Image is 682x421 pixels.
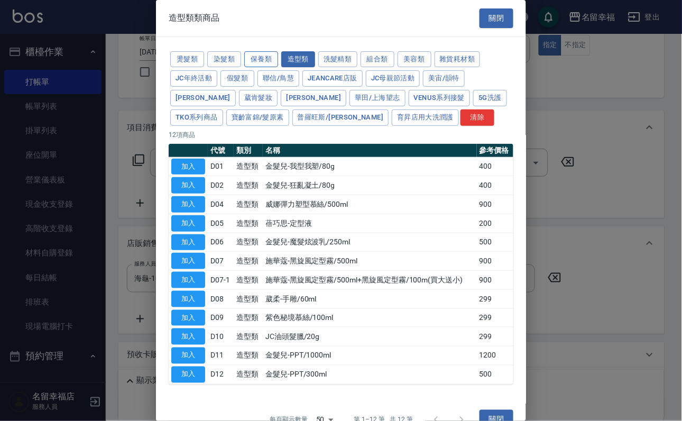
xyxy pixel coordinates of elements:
button: 5G洗護 [473,90,507,106]
button: TKO系列商品 [170,109,223,126]
td: JC油頭髮臘/20g [263,327,476,346]
td: 900 [477,252,513,271]
button: 葳肯髮妝 [239,90,278,106]
button: 加入 [171,215,205,232]
td: D07 [208,252,234,271]
td: D06 [208,233,234,252]
td: D05 [208,214,234,233]
td: 金髮兒-PPT/300ml [263,365,476,384]
th: 類別 [234,144,263,158]
button: 加入 [171,253,205,269]
button: [PERSON_NAME] [281,90,346,106]
button: 育昇店用大洗潤護 [392,109,459,126]
td: 金髮兒-我型我塑/80g [263,157,476,176]
button: 組合類 [361,51,394,68]
button: JC母親節活動 [366,70,420,87]
button: 燙髮類 [170,51,204,68]
button: 洗髮精類 [318,51,357,68]
td: 900 [477,271,513,290]
button: 寶齡富錦/髮原素 [226,109,289,126]
td: 造型類 [234,308,263,327]
button: 加入 [171,196,205,213]
button: 加入 [171,177,205,194]
td: 紫色秘境慕絲/100ml [263,308,476,327]
td: 金髮兒-魔髮炫波乳/250ml [263,233,476,252]
td: 500 [477,365,513,384]
button: 雜貨耗材類 [435,51,481,68]
td: 葳柔-手雕/60ml [263,289,476,308]
td: 金髮兒-PPT/1000ml [263,346,476,365]
button: 加入 [171,310,205,326]
td: 造型類 [234,233,263,252]
td: 299 [477,327,513,346]
td: 造型類 [234,289,263,308]
td: 造型類 [234,365,263,384]
button: [PERSON_NAME] [170,90,236,106]
button: 美容類 [398,51,431,68]
button: 造型類 [281,51,315,68]
button: 加入 [171,159,205,175]
button: 加入 [171,291,205,307]
p: 12 項商品 [169,130,513,140]
td: 200 [477,214,513,233]
td: 造型類 [234,346,263,365]
td: 造型類 [234,327,263,346]
button: 加入 [171,347,205,364]
button: 保養類 [244,51,278,68]
td: 蓓巧思-定型液 [263,214,476,233]
td: 造型類 [234,195,263,214]
button: 染髮類 [207,51,241,68]
td: D08 [208,289,234,308]
button: 假髮類 [220,70,254,87]
td: D10 [208,327,234,346]
button: 美宙/韻特 [423,70,465,87]
td: D02 [208,176,234,195]
td: 299 [477,289,513,308]
td: 施華蔻-黑旋風定型霧/500ml+黑旋風定型霧/100m(買大送小) [263,271,476,290]
td: 造型類 [234,214,263,233]
button: 關閉 [480,8,513,28]
td: 威娜彈力塑型慕絲/500ml [263,195,476,214]
button: 加入 [171,234,205,251]
td: 1200 [477,346,513,365]
td: 施華蔻-黑旋風定型霧/500ml [263,252,476,271]
button: 普羅旺斯/[PERSON_NAME] [292,109,389,126]
button: Venus系列接髮 [409,90,470,106]
td: D04 [208,195,234,214]
td: 900 [477,195,513,214]
th: 代號 [208,144,234,158]
td: 造型類 [234,157,263,176]
td: 400 [477,176,513,195]
span: 造型類類商品 [169,13,219,23]
td: D07-1 [208,271,234,290]
td: 500 [477,233,513,252]
th: 名稱 [263,144,476,158]
button: 清除 [460,109,494,126]
td: D01 [208,157,234,176]
td: 299 [477,308,513,327]
td: D09 [208,308,234,327]
td: D11 [208,346,234,365]
button: 加入 [171,367,205,383]
button: 加入 [171,328,205,345]
td: 造型類 [234,176,263,195]
td: 造型類 [234,252,263,271]
button: 聯信/鳥慧 [257,70,299,87]
button: 加入 [171,272,205,288]
td: 金髮兒-狂亂凝土/80g [263,176,476,195]
td: 400 [477,157,513,176]
td: 造型類 [234,271,263,290]
button: JeanCare店販 [302,70,363,87]
td: D12 [208,365,234,384]
button: 華田/上海望志 [349,90,405,106]
button: JC年終活動 [170,70,217,87]
th: 參考價格 [477,144,513,158]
